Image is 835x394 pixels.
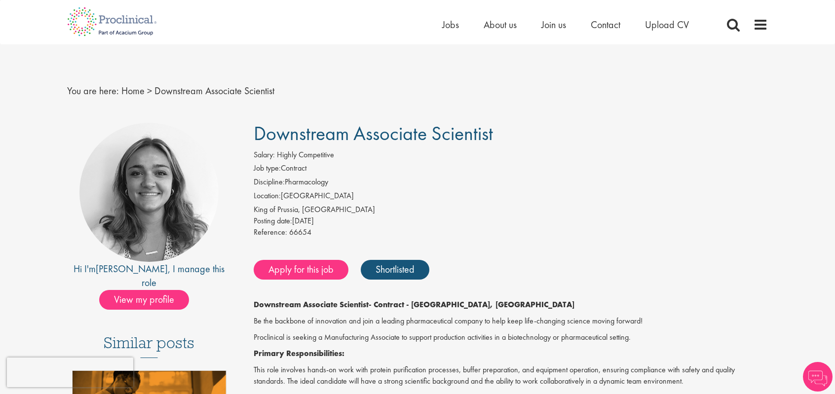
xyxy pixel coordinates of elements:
[254,299,369,310] strong: Downstream Associate Scientist
[254,348,344,358] strong: Primary Responsibilities:
[254,190,281,202] label: Location:
[361,260,429,280] a: Shortlisted
[442,18,459,31] a: Jobs
[154,84,274,97] span: Downstream Associate Scientist
[99,292,199,305] a: View my profile
[277,149,334,160] span: Highly Competitive
[803,362,833,392] img: Chatbot
[254,215,292,226] span: Posting date:
[104,334,194,358] h3: Similar posts
[369,299,574,310] strong: - Contract - [GEOGRAPHIC_DATA], [GEOGRAPHIC_DATA]
[254,260,348,280] a: Apply for this job
[254,163,281,174] label: Job type:
[484,18,517,31] a: About us
[541,18,566,31] a: Join us
[254,121,493,146] span: Downstream Associate Scientist
[121,84,145,97] a: breadcrumb link
[254,177,768,190] li: Pharmacology
[254,364,768,387] p: This role involves hands-on work with protein purification processes, buffer preparation, and equ...
[254,227,287,238] label: Reference:
[254,332,768,343] p: Proclinical is seeking a Manufacturing Associate to support production activities in a biotechnol...
[254,316,768,327] p: Be the backbone of innovation and join a leading pharmaceutical company to help keep life-changin...
[254,204,768,215] div: King of Prussia, [GEOGRAPHIC_DATA]
[254,163,768,177] li: Contract
[99,290,189,310] span: View my profile
[645,18,689,31] a: Upload CV
[147,84,152,97] span: >
[96,262,168,275] a: [PERSON_NAME]
[254,190,768,204] li: [GEOGRAPHIC_DATA]
[79,123,219,262] img: imeage of recruiter Jackie Cerchio
[591,18,620,31] a: Contact
[254,149,275,161] label: Salary:
[254,215,768,227] div: [DATE]
[289,227,311,237] span: 66654
[67,262,231,290] div: Hi I'm , I manage this role
[254,177,285,188] label: Discipline:
[67,84,119,97] span: You are here:
[7,358,133,387] iframe: reCAPTCHA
